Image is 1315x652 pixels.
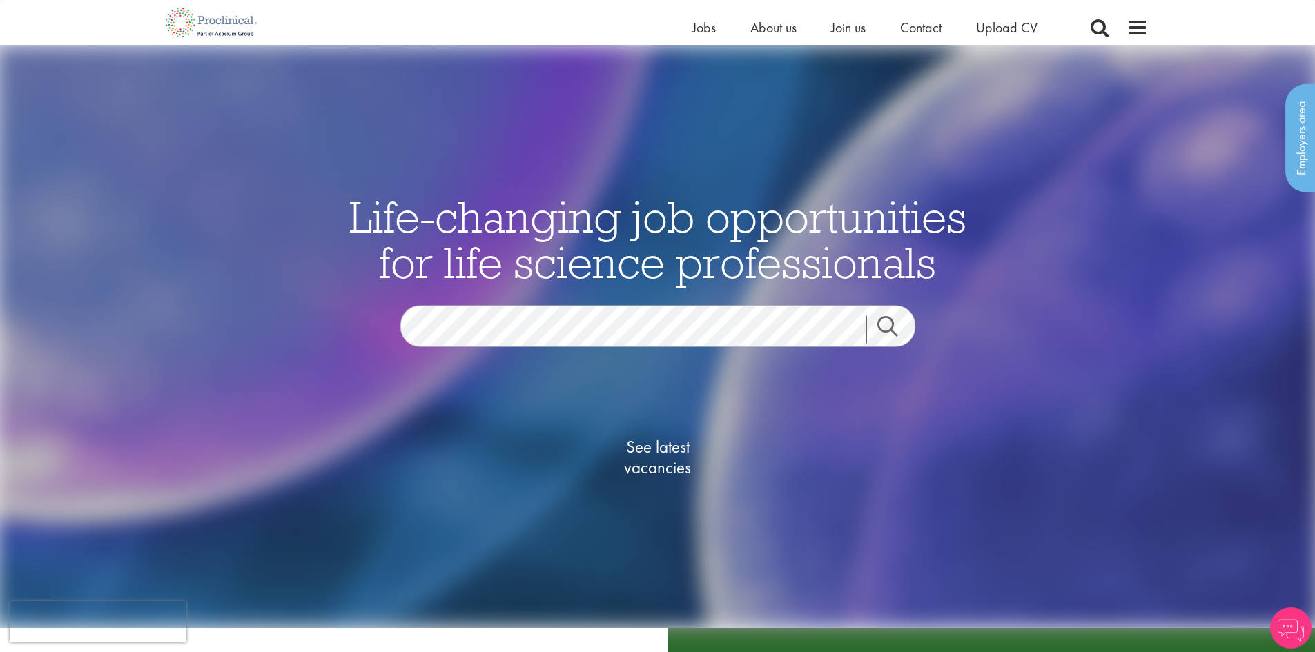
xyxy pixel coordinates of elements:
a: Contact [900,19,942,37]
img: Chatbot [1270,607,1312,649]
a: Job search submit button [866,315,926,343]
iframe: reCAPTCHA [10,601,186,642]
span: Life-changing job opportunities for life science professionals [349,188,966,289]
span: See latest vacancies [589,436,727,477]
a: About us [750,19,797,37]
a: Jobs [692,19,716,37]
a: Join us [831,19,866,37]
a: Upload CV [976,19,1038,37]
a: See latestvacancies [589,381,727,533]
